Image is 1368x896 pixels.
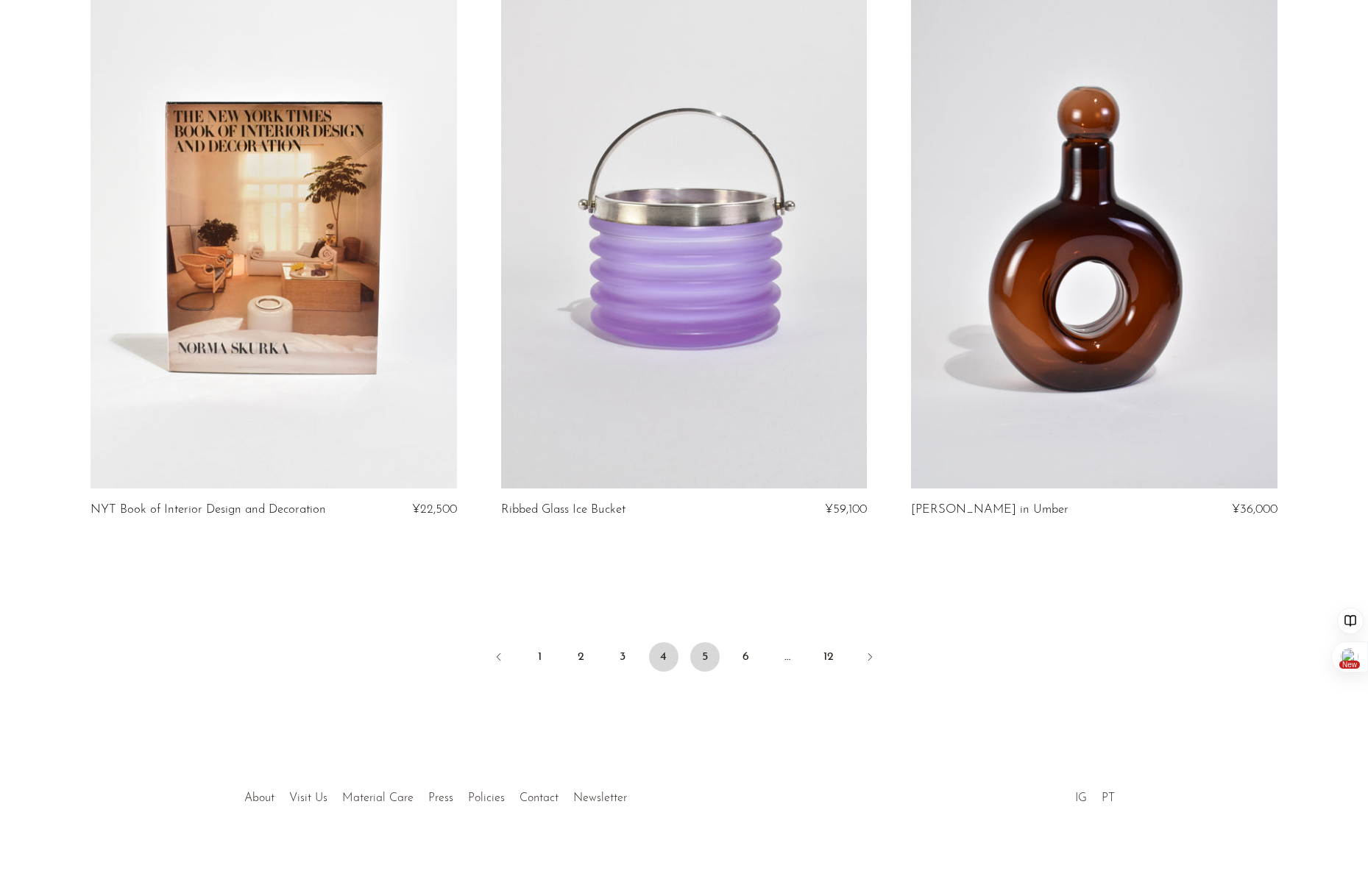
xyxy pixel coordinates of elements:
a: Visit Us [289,792,327,804]
span: … [773,642,802,672]
a: 3 [608,642,637,672]
a: Contact [520,792,559,804]
a: Ribbed Glass Ice Bucket [501,503,625,516]
a: Press [428,792,453,804]
a: Next [855,642,885,675]
a: PT [1102,792,1115,804]
a: NYT Book of Interior Design and Decoration [91,503,326,516]
a: IG [1075,792,1087,804]
a: Policies [468,792,505,804]
a: 1 [525,642,555,672]
a: 2 [567,642,596,672]
a: 5 [690,642,720,672]
ul: Quick links [237,781,634,808]
a: [PERSON_NAME] in Umber [911,503,1068,516]
span: 4 [649,642,678,672]
ul: Social Medias [1068,781,1122,808]
a: Previous [484,642,514,675]
span: ¥59,100 [825,503,867,516]
span: ¥36,000 [1232,503,1277,516]
a: About [244,792,274,804]
a: Material Care [342,792,414,804]
span: ¥22,500 [412,503,457,516]
a: 6 [731,642,761,672]
a: 12 [814,642,843,672]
